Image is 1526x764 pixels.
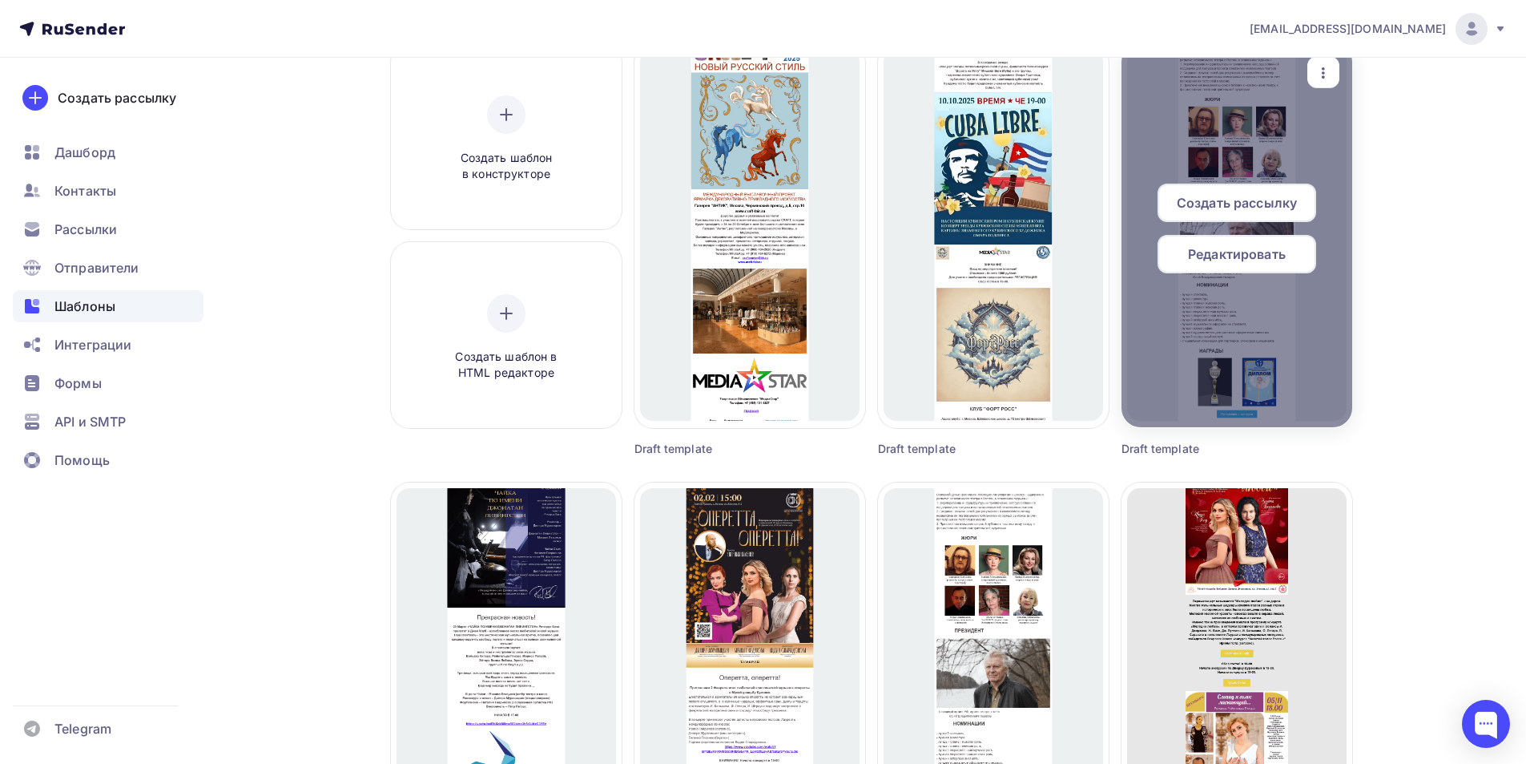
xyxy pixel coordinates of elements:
span: Контакты [54,181,116,200]
div: Создать рассылку [58,88,176,107]
span: Редактировать [1188,245,1286,264]
span: Шаблоны [54,297,115,316]
span: Telegram [54,719,111,738]
span: [EMAIL_ADDRESS][DOMAIN_NAME] [1250,21,1446,37]
a: Дашборд [13,136,203,168]
span: Дашборд [54,143,115,162]
a: Рассылки [13,213,203,245]
span: Формы [54,374,102,393]
span: Создать рассылку [1177,193,1297,212]
span: Отправители [54,258,139,277]
a: Шаблоны [13,290,203,322]
span: Создать шаблон в HTML редакторе [430,349,582,382]
div: Draft template [1121,441,1294,457]
a: Контакты [13,175,203,207]
div: Draft template [878,441,1051,457]
a: [EMAIL_ADDRESS][DOMAIN_NAME] [1250,13,1507,45]
div: Draft template [634,441,807,457]
a: Отправители [13,252,203,284]
span: Рассылки [54,220,117,239]
span: API и SMTP [54,412,126,431]
a: Формы [13,367,203,399]
span: Помощь [54,451,110,470]
span: Создать шаблон в конструкторе [430,150,582,183]
span: Интеграции [54,335,131,354]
